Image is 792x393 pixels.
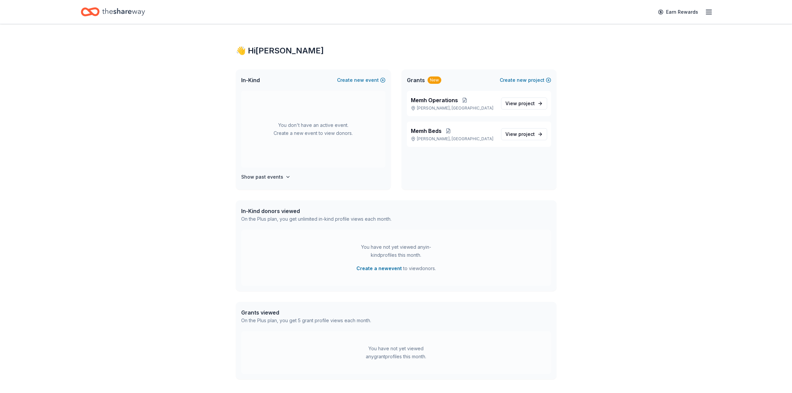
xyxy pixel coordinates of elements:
[411,106,496,111] p: [PERSON_NAME], [GEOGRAPHIC_DATA]
[505,130,535,138] span: View
[500,76,551,84] button: Createnewproject
[337,76,385,84] button: Createnewevent
[241,173,283,181] h4: Show past events
[428,76,441,84] div: New
[518,131,535,137] span: project
[241,309,371,317] div: Grants viewed
[241,215,391,223] div: On the Plus plan, you get unlimited in-kind profile views each month.
[81,4,145,20] a: Home
[407,76,425,84] span: Grants
[411,136,496,142] p: [PERSON_NAME], [GEOGRAPHIC_DATA]
[354,243,438,259] div: You have not yet viewed any in-kind profiles this month.
[354,76,364,84] span: new
[241,173,291,181] button: Show past events
[241,76,260,84] span: In-Kind
[356,264,436,272] span: to view donors .
[654,6,702,18] a: Earn Rewards
[241,91,385,168] div: You don't have an active event. Create a new event to view donors.
[241,317,371,325] div: On the Plus plan, you get 5 grant profile views each month.
[505,100,535,108] span: View
[356,264,402,272] button: Create a newevent
[236,45,557,56] div: 👋 Hi [PERSON_NAME]
[517,76,527,84] span: new
[411,127,442,135] span: Memh Beds
[518,101,535,106] span: project
[354,345,438,361] div: You have not yet viewed any grant profiles this month.
[501,128,547,140] a: View project
[501,97,547,110] a: View project
[241,207,391,215] div: In-Kind donors viewed
[411,96,458,104] span: Memh Operations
